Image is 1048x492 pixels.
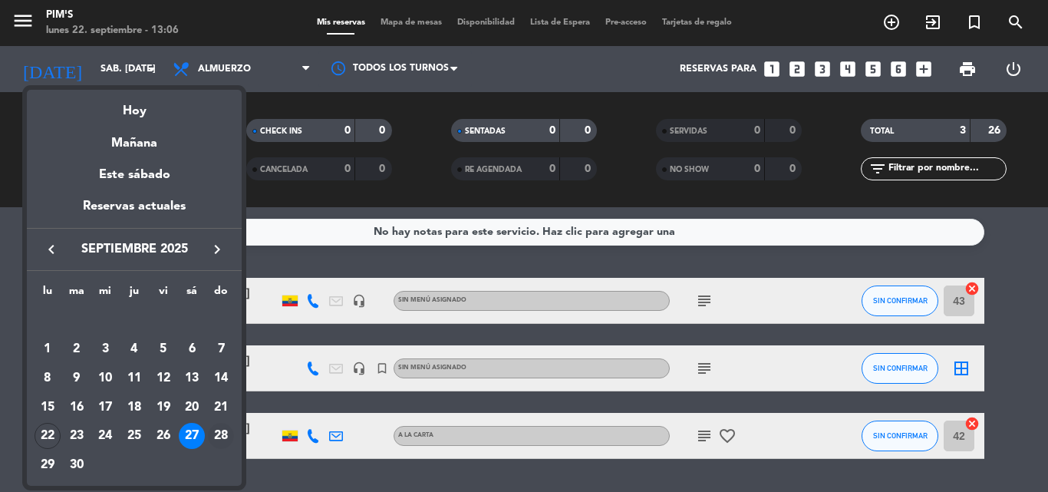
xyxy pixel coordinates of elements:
[178,364,207,393] td: 13 de septiembre de 2025
[92,423,118,449] div: 24
[64,423,90,449] div: 23
[35,452,61,478] div: 29
[35,336,61,362] div: 1
[91,282,120,306] th: miércoles
[91,364,120,393] td: 10 de septiembre de 2025
[33,393,62,422] td: 15 de septiembre de 2025
[33,282,62,306] th: lunes
[62,282,91,306] th: martes
[120,364,149,393] td: 11 de septiembre de 2025
[33,364,62,393] td: 8 de septiembre de 2025
[149,422,178,451] td: 26 de septiembre de 2025
[206,335,236,365] td: 7 de septiembre de 2025
[64,365,90,391] div: 9
[64,452,90,478] div: 30
[178,282,207,306] th: sábado
[64,395,90,421] div: 16
[121,336,147,362] div: 4
[208,240,226,259] i: keyboard_arrow_right
[33,306,236,335] td: SEP.
[91,335,120,365] td: 3 de septiembre de 2025
[33,422,62,451] td: 22 de septiembre de 2025
[178,335,207,365] td: 6 de septiembre de 2025
[27,122,242,154] div: Mañana
[64,336,90,362] div: 2
[62,364,91,393] td: 9 de septiembre de 2025
[208,395,234,421] div: 21
[206,282,236,306] th: domingo
[208,336,234,362] div: 7
[27,90,242,121] div: Hoy
[206,364,236,393] td: 14 de septiembre de 2025
[120,422,149,451] td: 25 de septiembre de 2025
[92,365,118,391] div: 10
[149,335,178,365] td: 5 de septiembre de 2025
[33,451,62,480] td: 29 de septiembre de 2025
[179,365,205,391] div: 13
[92,336,118,362] div: 3
[178,422,207,451] td: 27 de septiembre de 2025
[38,239,65,259] button: keyboard_arrow_left
[150,365,176,391] div: 12
[206,422,236,451] td: 28 de septiembre de 2025
[121,423,147,449] div: 25
[62,451,91,480] td: 30 de septiembre de 2025
[33,335,62,365] td: 1 de septiembre de 2025
[91,393,120,422] td: 17 de septiembre de 2025
[35,365,61,391] div: 8
[179,336,205,362] div: 6
[27,196,242,228] div: Reservas actuales
[42,240,61,259] i: keyboard_arrow_left
[149,364,178,393] td: 12 de septiembre de 2025
[208,365,234,391] div: 14
[120,393,149,422] td: 18 de septiembre de 2025
[92,395,118,421] div: 17
[121,365,147,391] div: 11
[35,423,61,449] div: 22
[65,239,203,259] span: septiembre 2025
[62,393,91,422] td: 16 de septiembre de 2025
[120,282,149,306] th: jueves
[149,282,178,306] th: viernes
[27,154,242,196] div: Este sábado
[91,422,120,451] td: 24 de septiembre de 2025
[150,423,176,449] div: 26
[179,423,205,449] div: 27
[120,335,149,365] td: 4 de septiembre de 2025
[150,395,176,421] div: 19
[35,395,61,421] div: 15
[121,395,147,421] div: 18
[179,395,205,421] div: 20
[208,423,234,449] div: 28
[150,336,176,362] div: 5
[62,335,91,365] td: 2 de septiembre de 2025
[178,393,207,422] td: 20 de septiembre de 2025
[206,393,236,422] td: 21 de septiembre de 2025
[62,422,91,451] td: 23 de septiembre de 2025
[203,239,231,259] button: keyboard_arrow_right
[149,393,178,422] td: 19 de septiembre de 2025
